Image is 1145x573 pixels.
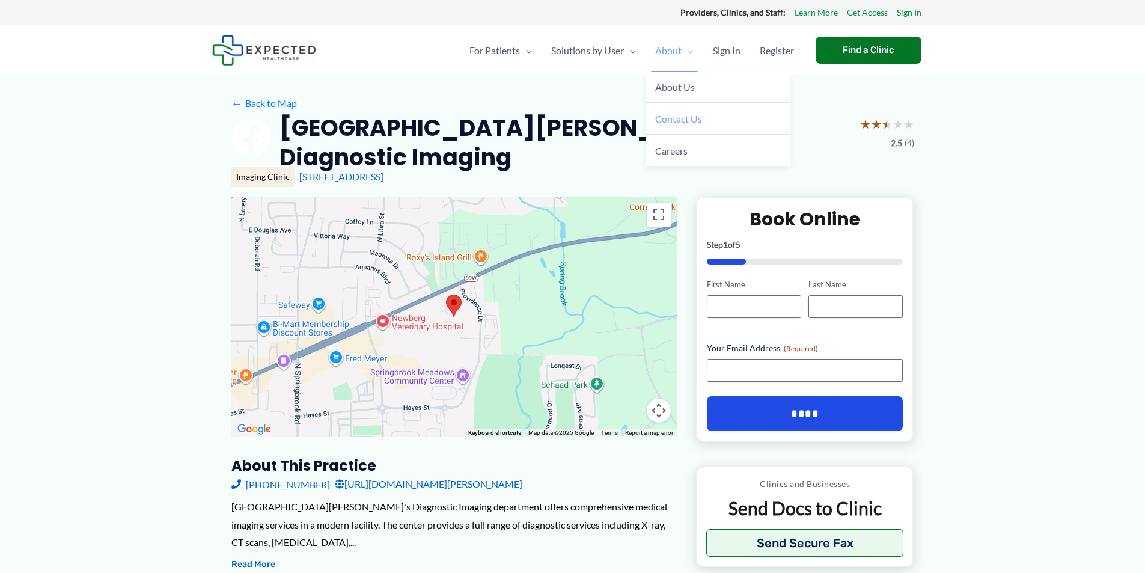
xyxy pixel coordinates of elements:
label: First Name [707,279,801,290]
span: About [655,29,682,72]
span: 5 [736,239,740,250]
span: (4) [905,135,914,151]
span: Contact Us [655,113,702,124]
span: Sign In [713,29,740,72]
nav: Primary Site Navigation [460,29,804,72]
span: ← [231,97,243,109]
span: Menu Toggle [624,29,636,72]
span: Menu Toggle [682,29,694,72]
strong: Providers, Clinics, and Staff: [680,7,786,17]
h2: [GEOGRAPHIC_DATA][PERSON_NAME] – Diagnostic Imaging [279,113,850,173]
a: Sign In [703,29,750,72]
label: Your Email Address [707,342,903,354]
span: About Us [655,81,695,93]
a: [URL][DOMAIN_NAME][PERSON_NAME] [335,475,522,493]
div: Imaging Clinic [231,167,295,187]
span: Register [760,29,794,72]
span: Solutions by User [551,29,624,72]
a: For PatientsMenu Toggle [460,29,542,72]
div: [GEOGRAPHIC_DATA][PERSON_NAME]'s Diagnostic Imaging department offers comprehensive medical imagi... [231,498,677,551]
a: Learn More [795,5,838,20]
span: Careers [655,145,688,156]
span: Map data ©2025 Google [528,429,594,436]
a: [STREET_ADDRESS] [299,171,383,182]
img: Google [234,421,274,437]
a: Find a Clinic [816,37,921,64]
a: AboutMenu Toggle [646,29,703,72]
span: ★ [903,113,914,135]
button: Keyboard shortcuts [468,429,521,437]
span: ★ [871,113,882,135]
a: Register [750,29,804,72]
button: Read More [231,557,275,572]
p: Step of [707,241,903,249]
label: Last Name [808,279,903,290]
img: Expected Healthcare Logo - side, dark font, small [212,35,316,66]
a: Report a map error [625,429,673,436]
span: For Patients [469,29,520,72]
span: ★ [882,113,893,135]
p: Send Docs to Clinic [706,497,904,520]
button: Map camera controls [647,399,671,423]
span: (Required) [784,344,818,353]
a: About Us [646,72,790,103]
span: ★ [860,113,871,135]
a: [PHONE_NUMBER] [231,475,330,493]
a: Careers [646,135,790,166]
a: Solutions by UserMenu Toggle [542,29,646,72]
a: Get Access [847,5,888,20]
span: Menu Toggle [520,29,532,72]
span: ★ [893,113,903,135]
span: 2.5 [891,135,902,151]
a: ←Back to Map [231,94,297,112]
a: Open this area in Google Maps (opens a new window) [234,421,274,437]
a: Contact Us [646,103,790,135]
p: Clinics and Businesses [706,476,904,492]
button: Send Secure Fax [706,529,904,557]
a: Terms (opens in new tab) [601,429,618,436]
button: Toggle fullscreen view [647,203,671,227]
span: 1 [723,239,728,250]
h2: Book Online [707,207,903,231]
a: Sign In [897,5,921,20]
h3: About this practice [231,456,677,475]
